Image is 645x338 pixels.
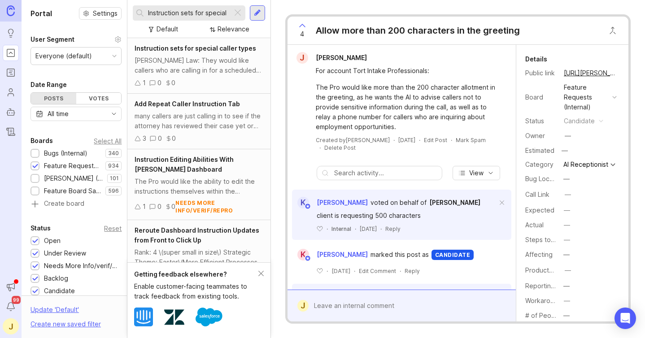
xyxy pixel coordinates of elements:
span: Add Repeat Caller Instruction Tab [135,100,240,108]
span: Instruction Editing Abilities With [PERSON_NAME] Dashboard [135,156,234,173]
img: Salesforce logo [196,303,222,330]
div: Open Intercom Messenger [614,308,636,329]
a: Instruction sets for special caller types[PERSON_NAME] Law: They would like callers who are calli... [127,38,270,94]
div: Enable customer-facing teammates to track feedback from existing tools. [134,282,258,301]
img: Canny Home [7,5,15,16]
a: Roadmaps [3,65,19,81]
a: Users [3,84,19,100]
div: J [296,52,308,64]
span: 99 [12,296,21,304]
span: Reroute Dashboard Instruction Updates from Front to Click Up [135,226,259,244]
img: member badge [304,255,311,262]
div: needs more info/verif/repro [175,199,263,214]
div: K [297,249,309,260]
a: Add Repeat Caller Instruction Tabmany callers are just calling in to see if the attorney has revi... [127,94,270,149]
a: Instruction Editing Abilities With [PERSON_NAME] DashboardThe Pro would like the ability to edit ... [127,149,270,220]
div: Relevance [218,24,249,34]
span: Instruction sets for special caller types [135,44,256,52]
div: Rank: 4 \(super small in size\) Strategic Theme: Faster\/More Efficient Processes Goal: Now that ... [135,247,263,267]
button: J [3,318,19,334]
div: 0 [158,134,162,143]
input: Search... [148,8,229,18]
div: [PERSON_NAME] Law: They would like callers who are calling in for a scheduled appointment transfe... [135,56,263,75]
div: The Pro would like the ability to edit the instructions themselves within the Dashboard, or be ab... [135,177,263,196]
img: Zendesk logo [164,307,184,327]
div: Getting feedback elsewhere? [134,269,258,279]
div: 0 [157,78,161,88]
div: many callers are just calling in to see if the attorney has reviewed their case yet or they have ... [135,111,263,131]
a: Portal [3,45,19,61]
div: 1 [143,78,146,88]
a: Changelog [3,124,19,140]
div: 0 [172,134,176,143]
div: K [297,197,309,208]
div: 0 [171,202,175,212]
div: 0 [171,78,175,88]
button: Notifications [3,299,19,315]
div: Default [157,24,178,34]
img: Intercom logo [134,308,153,326]
a: Reroute Dashboard Instruction Updates from Front to Click UpRank: 4 \(super small in size\) Strat... [127,220,270,286]
img: member badge [304,203,311,210]
a: Autopilot [3,104,19,120]
a: Ideas [3,25,19,41]
button: Announcements [3,279,19,295]
div: 1 [143,202,146,212]
div: 3 [143,134,146,143]
div: 0 [157,202,161,212]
